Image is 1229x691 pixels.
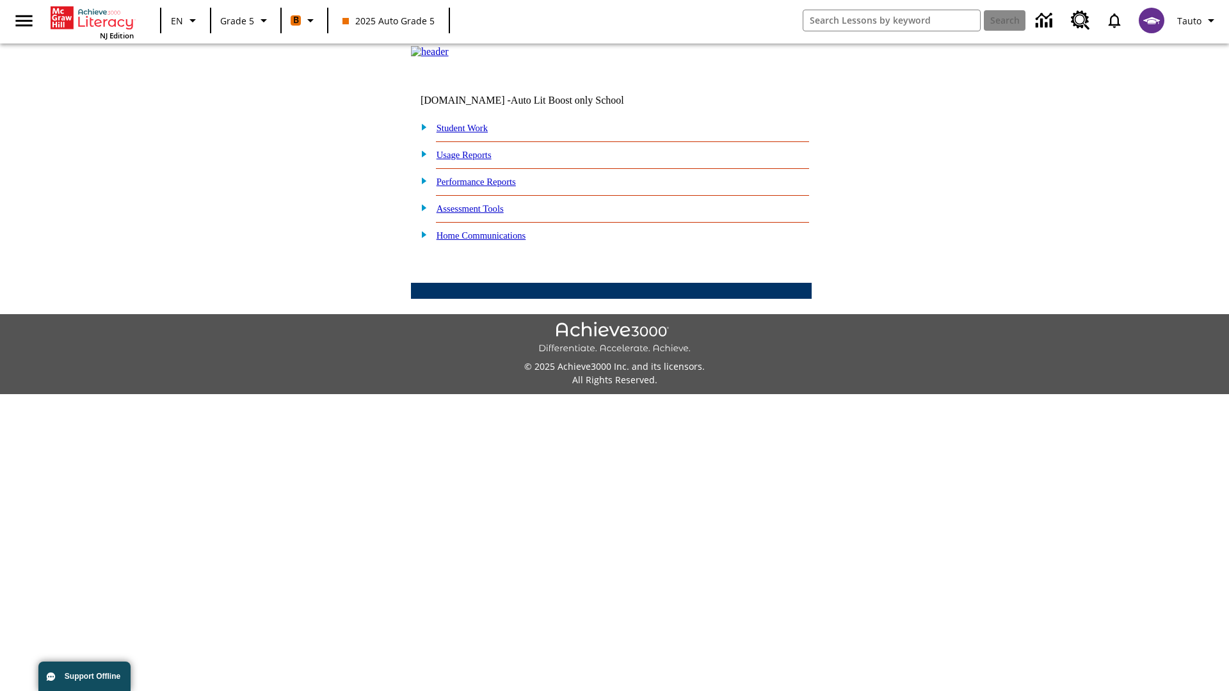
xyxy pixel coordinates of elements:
nobr: Auto Lit Boost only School [511,95,624,106]
a: Resource Center, Will open in new tab [1063,3,1098,38]
span: NJ Edition [100,31,134,40]
button: Support Offline [38,662,131,691]
a: Student Work [437,123,488,133]
a: Data Center [1028,3,1063,38]
button: Language: EN, Select a language [165,9,206,32]
a: Assessment Tools [437,203,504,214]
span: B [293,12,299,28]
img: plus.gif [414,175,428,186]
span: 2025 Auto Grade 5 [342,14,435,28]
a: Usage Reports [437,150,492,160]
button: Boost Class color is orange. Change class color [285,9,323,32]
td: [DOMAIN_NAME] - [421,95,656,106]
a: Notifications [1098,4,1131,37]
input: search field [803,10,980,31]
button: Select a new avatar [1131,4,1172,37]
button: Open side menu [5,2,43,40]
button: Profile/Settings [1172,9,1224,32]
img: plus.gif [414,148,428,159]
img: plus.gif [414,202,428,213]
div: Home [51,4,134,40]
img: Achieve3000 Differentiate Accelerate Achieve [538,322,691,354]
button: Grade: Grade 5, Select a grade [215,9,277,32]
img: plus.gif [414,228,428,240]
span: Tauto [1177,14,1201,28]
a: Performance Reports [437,177,516,187]
span: EN [171,14,183,28]
img: header [411,46,449,58]
img: avatar image [1139,8,1164,33]
span: Grade 5 [220,14,254,28]
img: plus.gif [414,121,428,132]
span: Support Offline [65,672,120,681]
a: Home Communications [437,230,526,241]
